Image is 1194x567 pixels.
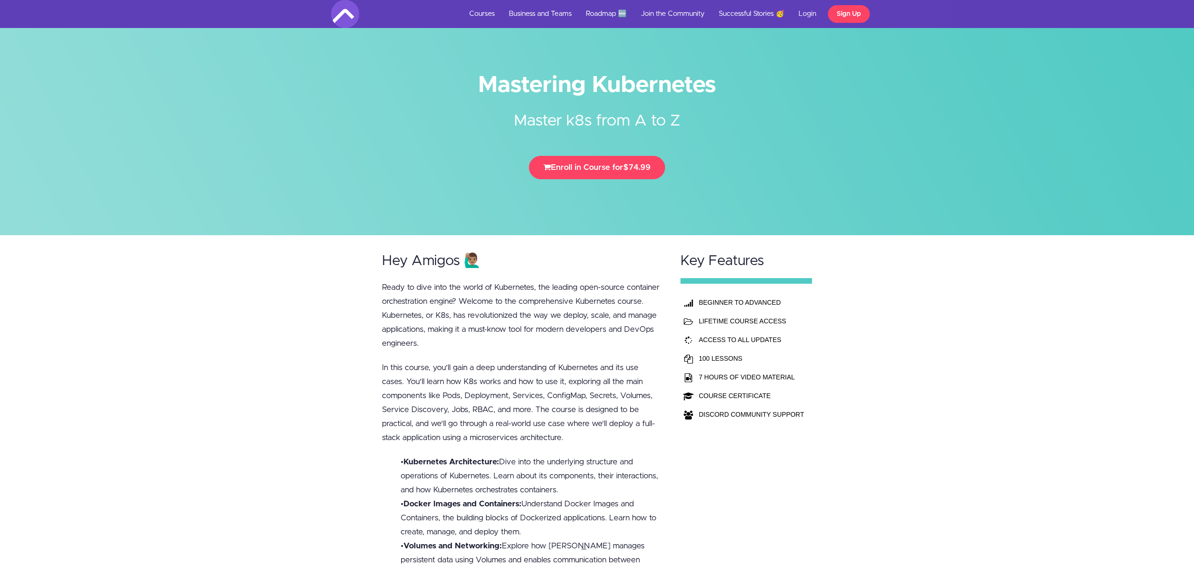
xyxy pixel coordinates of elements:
[331,75,863,96] h1: Mastering Kubernetes
[422,96,772,133] h2: Master k8s from A to Z
[696,349,806,368] td: 100 LESSONS
[529,156,665,179] button: Enroll in Course for$74.99
[401,497,663,539] li: • Understand Docker Images and Containers, the building blocks of Dockerized applications. Learn ...
[696,330,806,349] td: ACCESS TO ALL UPDATES
[696,368,806,386] td: 7 HOURS OF VIDEO MATERIAL
[696,405,806,424] td: DISCORD COMMUNITY SUPPORT
[382,280,663,350] p: Ready to dive into the world of Kubernetes, the leading open-source container orchestration engin...
[403,500,521,508] b: Docker Images and Containers:
[696,386,806,405] td: COURSE CERTIFICATE
[696,293,806,312] th: BEGINNER TO ADVANCED
[382,361,663,445] p: In this course, you'll gain a deep understanding of Kubernetes and its use cases. You'll learn ho...
[403,458,499,466] b: Kubernetes Architecture:
[382,253,663,269] h2: Hey Amigos 🙋🏽‍♂️
[680,253,812,269] h2: Key Features
[696,312,806,330] td: LIFETIME COURSE ACCESS
[828,5,870,23] a: Sign Up
[403,542,502,550] b: Volumes and Networking:
[623,163,651,171] span: $74.99
[401,455,663,497] li: • Dive into the underlying structure and operations of Kubernetes. Learn about its components, th...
